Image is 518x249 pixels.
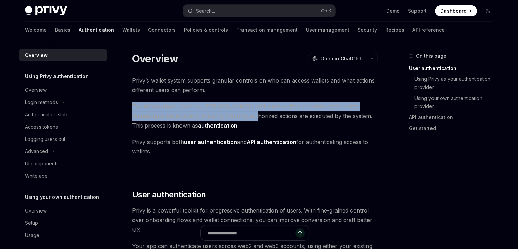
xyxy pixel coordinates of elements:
a: Whitelabel [19,170,107,182]
span: User authentication [132,189,206,200]
a: Overview [19,84,107,96]
a: Wallets [122,22,140,38]
a: Dashboard [435,5,477,16]
a: Get started [409,123,499,134]
a: Using Privy as your authentication provider [414,74,499,93]
div: Login methods [25,98,58,106]
a: Using your own authentication provider [414,93,499,112]
button: Toggle dark mode [483,5,493,16]
span: Dashboard [440,8,467,14]
div: Overview [25,86,47,94]
button: Send message [295,228,305,238]
div: Logging users out [25,135,65,143]
h5: Using Privy authentication [25,72,89,80]
div: Access tokens [25,123,58,131]
a: User management [306,22,349,38]
a: Overview [19,49,107,61]
div: Advanced [25,147,48,156]
a: Policies & controls [184,22,228,38]
strong: API authentication [247,138,296,145]
button: Search...CtrlK [183,5,335,17]
div: Setup [25,219,38,227]
span: Privy is a powerful toolkit for progressive authentication of users. With fine-grained control ov... [132,206,378,234]
a: Recipes [385,22,404,38]
a: Connectors [148,22,176,38]
span: To enforce these controls, [PERSON_NAME]’s API must verify the identity of the party requesting a... [132,102,378,130]
a: Welcome [25,22,47,38]
a: Security [358,22,377,38]
div: Overview [25,207,47,215]
span: On this page [416,52,446,60]
a: Overview [19,205,107,217]
a: Logging users out [19,133,107,145]
div: Search... [196,7,215,15]
div: Authentication state [25,111,69,119]
button: Open in ChatGPT [308,53,366,64]
h1: Overview [132,53,178,65]
span: Ctrl K [321,8,331,14]
a: User authentication [409,63,499,74]
h5: Using your own authentication [25,193,99,201]
a: Demo [386,8,400,14]
span: Privy’s wallet system supports granular controls on who can access wallets and what actions diffe... [132,76,378,95]
a: API authentication [409,112,499,123]
a: Usage [19,229,107,241]
span: Open in ChatGPT [320,55,362,62]
div: Whitelabel [25,172,49,180]
strong: user authentication [184,138,237,145]
div: Overview [25,51,48,59]
img: dark logo [25,6,67,16]
a: Authentication [79,22,114,38]
strong: authentication [198,122,237,129]
div: UI components [25,160,59,168]
a: Basics [55,22,70,38]
div: Usage [25,231,40,239]
span: Privy supports both and for authenticating access to wallets. [132,137,378,156]
a: Transaction management [236,22,298,38]
a: Setup [19,217,107,229]
a: Authentication state [19,108,107,121]
a: Access tokens [19,121,107,133]
a: API reference [412,22,445,38]
a: Support [408,8,427,14]
a: UI components [19,158,107,170]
